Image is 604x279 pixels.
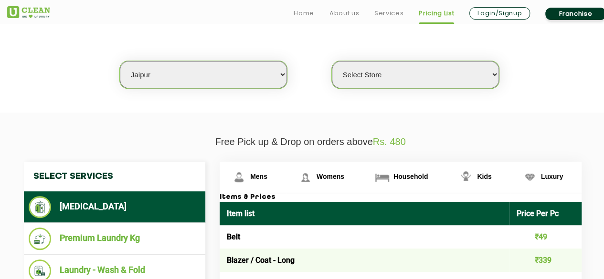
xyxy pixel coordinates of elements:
[393,173,428,180] span: Household
[509,202,582,225] th: Price Per Pc
[220,193,582,202] h3: Items & Prices
[521,169,538,186] img: Luxury
[317,173,344,180] span: Womens
[220,225,509,248] td: Belt
[329,8,359,19] a: About us
[509,248,582,272] td: ₹339
[457,169,474,186] img: Kids
[29,227,201,250] li: Premium Laundry Kg
[477,173,491,180] span: Kids
[509,225,582,248] td: ₹49
[297,169,314,186] img: Womens
[24,162,205,191] h4: Select Services
[7,6,50,18] img: UClean Laundry and Dry Cleaning
[250,173,267,180] span: Mens
[373,136,406,147] span: Rs. 480
[374,8,403,19] a: Services
[419,8,454,19] a: Pricing List
[541,173,563,180] span: Luxury
[29,196,201,218] li: [MEDICAL_DATA]
[220,248,509,272] td: Blazer / Coat - Long
[29,227,51,250] img: Premium Laundry Kg
[29,196,51,218] img: Dry Cleaning
[374,169,391,186] img: Household
[294,8,314,19] a: Home
[220,202,509,225] th: Item list
[231,169,247,186] img: Mens
[469,7,530,20] a: Login/Signup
